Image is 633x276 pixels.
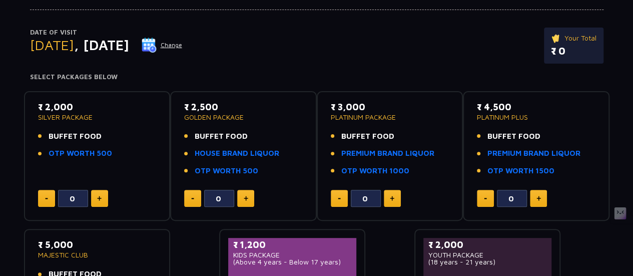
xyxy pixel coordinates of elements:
[428,251,547,258] p: YOUTH PACKAGE
[338,198,341,199] img: minus
[45,198,48,199] img: minus
[195,148,279,159] a: HOUSE BRAND LIQUOR
[195,165,258,177] a: OTP WORTH 500
[390,196,394,201] img: plus
[195,131,248,142] span: BUFFET FOOD
[484,198,487,199] img: minus
[38,100,157,114] p: ₹ 2,000
[184,114,303,121] p: GOLDEN PACKAGE
[184,100,303,114] p: ₹ 2,500
[38,238,157,251] p: ₹ 5,000
[341,165,409,177] a: OTP WORTH 1000
[38,251,157,258] p: MAJESTIC CLUB
[97,196,102,201] img: plus
[477,114,595,121] p: PLATINUM PLUS
[49,148,112,159] a: OTP WORTH 500
[331,114,449,121] p: PLATINUM PACKAGE
[487,165,554,177] a: OTP WORTH 1500
[30,37,74,53] span: [DATE]
[551,44,596,59] p: ₹ 0
[141,37,183,53] button: Change
[30,73,603,81] h4: Select Packages Below
[244,196,248,201] img: plus
[74,37,129,53] span: , [DATE]
[428,258,547,265] p: (18 years - 21 years)
[487,131,540,142] span: BUFFET FOOD
[191,198,194,199] img: minus
[551,33,596,44] p: Your Total
[233,238,352,251] p: ₹ 1,200
[536,196,541,201] img: plus
[233,251,352,258] p: KIDS PACKAGE
[331,100,449,114] p: ₹ 3,000
[233,258,352,265] p: (Above 4 years - Below 17 years)
[341,148,434,159] a: PREMIUM BRAND LIQUOR
[38,114,157,121] p: SILVER PACKAGE
[428,238,547,251] p: ₹ 2,000
[477,100,595,114] p: ₹ 4,500
[551,33,561,44] img: ticket
[487,148,580,159] a: PREMIUM BRAND LIQUOR
[49,131,102,142] span: BUFFET FOOD
[341,131,394,142] span: BUFFET FOOD
[30,28,183,38] p: Date of Visit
